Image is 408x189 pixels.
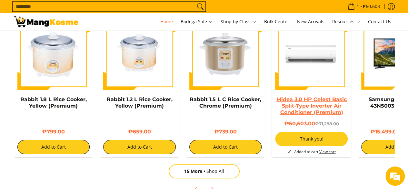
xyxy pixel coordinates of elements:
button: Add to Cart [189,140,262,154]
h6: ₱739.00 [189,129,262,135]
button: Search [195,2,205,11]
span: Bulk Center [264,18,289,25]
a: New Arrivals [294,13,328,30]
a: Rabbit 1.5 L C Rice Cooker, Chrome (Premium) [190,96,261,109]
button: Add to Cart [17,140,90,154]
img: Mang Kosme: Your Home Appliances Warehouse Sale Partner! [14,16,78,27]
img: https://mangkosme.com/products/rabbit-1-8-l-rice-cooker-yellow-class-a [17,17,90,90]
a: Bulk Center [261,13,293,30]
img: https://mangkosme.com/products/rabbit-1-5-l-c-rice-cooker-chrome-class-a [189,17,262,90]
img: Midea 3.0 HP Celest Basic Split-Type Inverter Air Conditioner (Premium) [275,17,348,90]
nav: Main Menu [85,13,394,30]
a: Rabbit 1.8 L Rice Cooker, Yellow (Premium) [20,96,87,109]
img: rabbit-1.2-liter-rice-cooker-yellow-full-view-mang-kosme [103,17,176,90]
span: 1 [356,4,360,9]
a: Rabbit 1.2 L Rice Cooker, Yellow (Premium) [106,96,172,109]
a: 15 MoreShop All [169,164,240,178]
span: Bodega Sale [181,18,213,26]
span: Contact Us [368,18,391,25]
a: View cart [319,149,335,154]
a: Contact Us [365,13,394,30]
span: Resources [332,18,360,26]
a: Home [157,13,176,30]
span: • [346,3,382,10]
a: Resources [329,13,363,30]
h6: ₱60,603.00 [275,121,348,127]
a: Midea 3.0 HP Celest Basic Split-Type Inverter Air Conditioner (Premium) [276,96,347,115]
span: Home [160,18,173,25]
a: Shop by Class [217,13,260,30]
h6: ₱799.00 [17,129,90,135]
h6: ₱659.00 [103,129,176,135]
span: ₱60,603 [362,4,381,9]
span: 15 More [184,168,206,174]
button: Thank you! [275,132,348,146]
del: ₱71,298.00 [315,121,339,126]
span: Added to cart! [294,149,335,154]
span: New Arrivals [297,18,324,25]
span: Shop by Class [221,18,256,26]
button: Add to Cart [103,140,176,154]
a: Bodega Sale [177,13,216,30]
